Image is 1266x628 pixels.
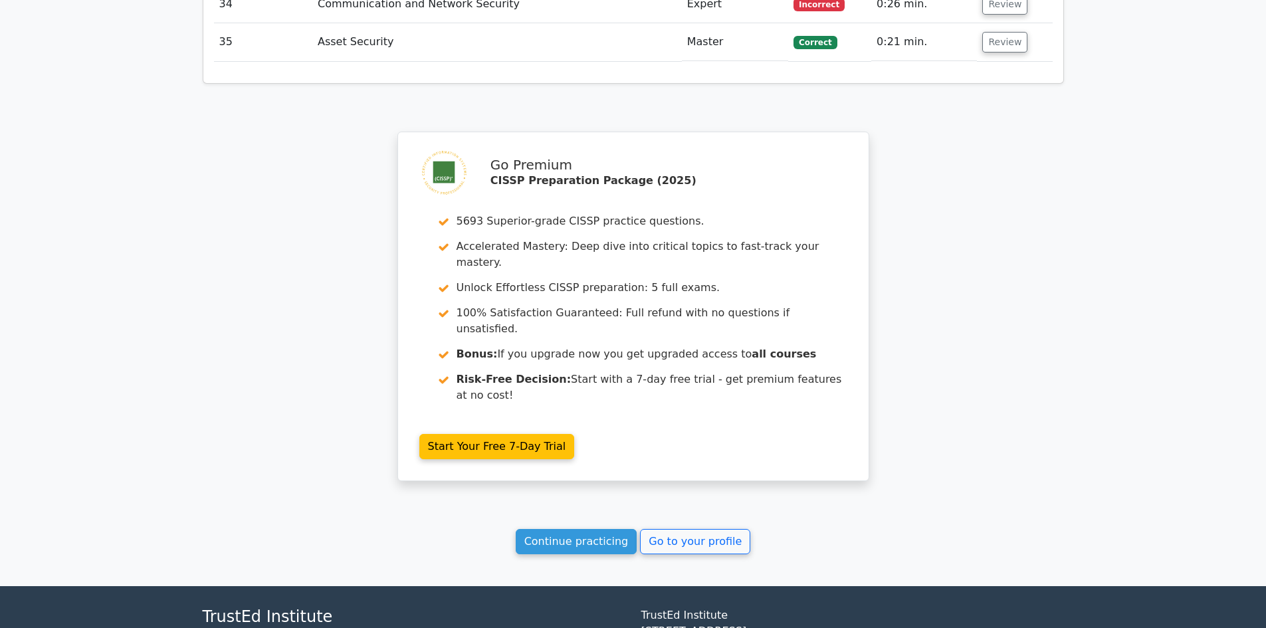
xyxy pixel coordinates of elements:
td: Master [682,23,789,61]
a: Continue practicing [516,529,637,554]
button: Review [982,32,1027,52]
a: Start Your Free 7-Day Trial [419,434,575,459]
h4: TrustEd Institute [203,607,625,627]
td: 0:21 min. [871,23,977,61]
span: Correct [793,36,837,49]
td: 35 [214,23,312,61]
td: Asset Security [312,23,682,61]
a: Go to your profile [640,529,750,554]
